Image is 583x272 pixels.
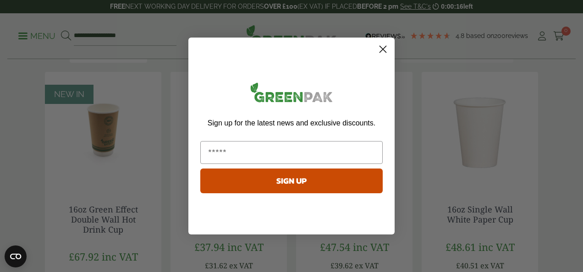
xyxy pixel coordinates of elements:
input: Email [200,141,383,164]
button: Close dialog [375,41,391,57]
button: SIGN UP [200,169,383,193]
span: Sign up for the latest news and exclusive discounts. [208,119,375,127]
img: greenpak_logo [200,79,383,109]
button: Open CMP widget [5,245,27,267]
